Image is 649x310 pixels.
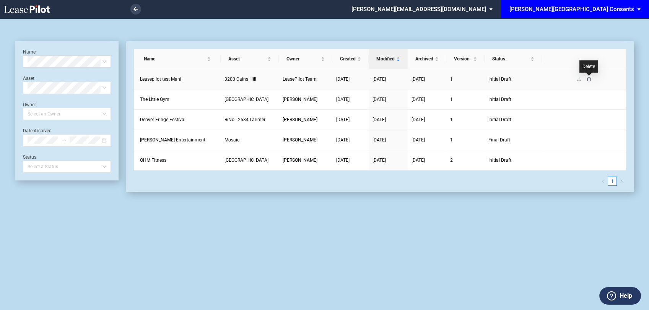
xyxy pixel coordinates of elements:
span: Deborah Sherman [283,157,317,163]
span: upload [577,77,581,81]
span: 1 [450,117,453,122]
button: Help [599,287,641,305]
span: [DATE] [412,157,425,163]
a: [PERSON_NAME] [283,116,329,123]
th: Version [446,49,485,69]
li: Next Page [617,177,626,186]
li: Previous Page [599,177,608,186]
span: Modified [376,55,395,63]
span: Final Draft [488,136,538,144]
span: RiNo - 2534 Larimer [224,117,265,122]
span: [DATE] [336,137,350,143]
span: Version [454,55,472,63]
span: Status [492,55,529,63]
span: 1 [450,76,453,82]
th: Archived [408,49,446,69]
span: Owner [286,55,319,63]
div: [PERSON_NAME][GEOGRAPHIC_DATA] Consents [509,6,634,13]
div: Delete [579,60,598,73]
th: Created [332,49,369,69]
a: [PERSON_NAME] [283,156,329,164]
span: Asset [228,55,266,63]
span: [DATE] [336,117,350,122]
span: Archived [415,55,433,63]
span: [DATE] [336,76,350,82]
th: Status [485,49,542,69]
span: Initial Draft [488,75,538,83]
span: [DATE] [372,97,386,102]
span: right [620,179,623,183]
span: OHM Fitness [140,157,166,163]
span: 1 [450,137,453,143]
span: [DATE] [336,97,350,102]
span: [DATE] [412,76,425,82]
label: Asset [23,76,34,81]
a: [PERSON_NAME] [283,136,329,144]
span: [DATE] [412,97,425,102]
span: [DATE] [412,117,425,122]
span: Name [144,55,206,63]
span: Leasepilot test Mani [140,76,181,82]
span: Lakeside Centre [224,157,268,163]
span: LeasePilot Team [283,76,317,82]
th: Asset [221,49,279,69]
span: Maria Gonzalez [283,97,317,102]
button: left [599,177,608,186]
span: 3200 Cains Hill [224,76,256,82]
span: Feld Entertainment [140,137,205,143]
span: left [601,179,605,183]
label: Status [23,154,36,160]
a: [PERSON_NAME] [283,96,329,103]
span: 2 [450,157,453,163]
span: Lily Fitzgerald [283,117,317,122]
th: Name [134,49,221,69]
span: Denver Fringe Festival [140,117,185,122]
label: Owner [23,102,36,107]
span: [DATE] [372,137,386,143]
label: Name [23,49,36,55]
span: Kim Deering [283,137,317,143]
label: Date Archived [23,128,52,133]
span: [DATE] [336,157,350,163]
span: [DATE] [372,157,386,163]
th: Owner [279,49,332,69]
span: The Little Gym [140,97,169,102]
span: Initial Draft [488,156,538,164]
span: Initial Draft [488,96,538,103]
a: 1 [608,177,616,185]
span: 1 [450,97,453,102]
span: Initial Draft [488,116,538,123]
a: LeasePilot Team [283,75,329,83]
span: Created [340,55,356,63]
span: swap-right [61,138,67,143]
span: to [61,138,67,143]
span: [DATE] [372,117,386,122]
button: right [617,177,626,186]
span: Mosaic [224,137,239,143]
span: [DATE] [412,137,425,143]
span: Woburn Village [224,97,268,102]
th: Modified [369,49,408,69]
label: Help [620,291,632,301]
span: [DATE] [372,76,386,82]
span: delete [587,77,591,81]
